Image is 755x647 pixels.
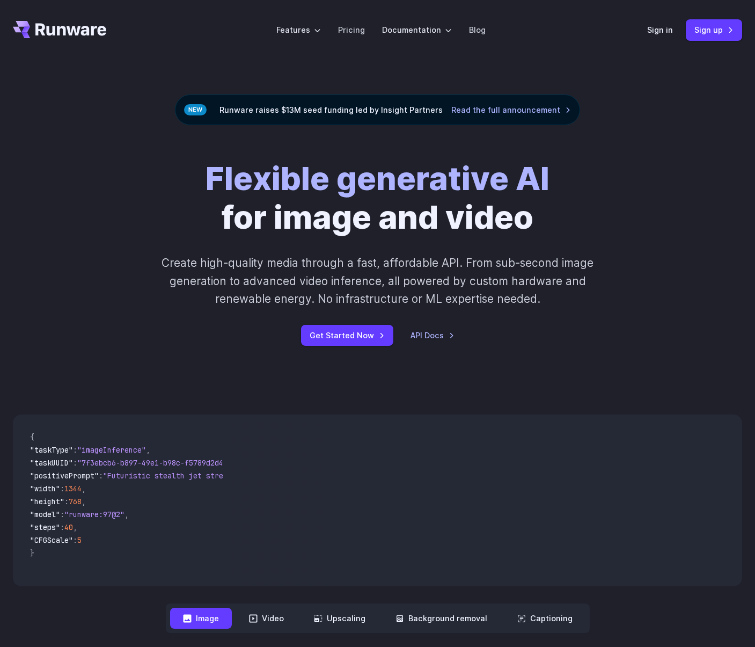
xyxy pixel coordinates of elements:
span: "7f3ebcb6-b897-49e1-b98c-f5789d2d40d7" [77,458,240,468]
a: Sign in [647,24,673,36]
span: "model" [30,510,60,519]
a: API Docs [411,329,455,341]
span: : [99,471,103,481]
a: Blog [469,24,486,36]
span: "runware:97@2" [64,510,124,519]
span: "Futuristic stealth jet streaking through a neon-lit cityscape with glowing purple exhaust" [103,471,494,481]
label: Documentation [382,24,452,36]
span: 40 [64,522,73,532]
strong: Flexible generative AI [206,159,549,198]
span: : [73,535,77,545]
span: 768 [69,497,82,506]
a: Get Started Now [301,325,393,346]
button: Captioning [504,608,585,629]
span: : [60,510,64,519]
span: : [73,458,77,468]
span: 1344 [64,484,82,493]
span: "imageInference" [77,445,146,455]
span: : [64,497,69,506]
span: : [73,445,77,455]
a: Sign up [686,19,742,40]
a: Read the full announcement [451,104,571,116]
span: "steps" [30,522,60,532]
span: , [82,484,86,493]
span: "height" [30,497,64,506]
span: , [124,510,129,519]
span: "taskType" [30,445,73,455]
button: Upscaling [301,608,378,629]
label: Features [276,24,321,36]
button: Video [236,608,297,629]
span: : [60,522,64,532]
span: , [146,445,150,455]
p: Create high-quality media through a fast, affordable API. From sub-second image generation to adv... [144,254,611,308]
a: Go to / [13,21,106,38]
span: "taskUUID" [30,458,73,468]
div: Runware raises $13M seed funding led by Insight Partners [175,94,580,125]
span: , [73,522,77,532]
span: { [30,432,34,442]
span: 5 [77,535,82,545]
h1: for image and video [206,159,549,237]
span: , [82,497,86,506]
span: "CFGScale" [30,535,73,545]
button: Image [170,608,232,629]
button: Background removal [383,608,500,629]
span: "width" [30,484,60,493]
a: Pricing [338,24,365,36]
span: "positivePrompt" [30,471,99,481]
span: } [30,548,34,558]
span: : [60,484,64,493]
